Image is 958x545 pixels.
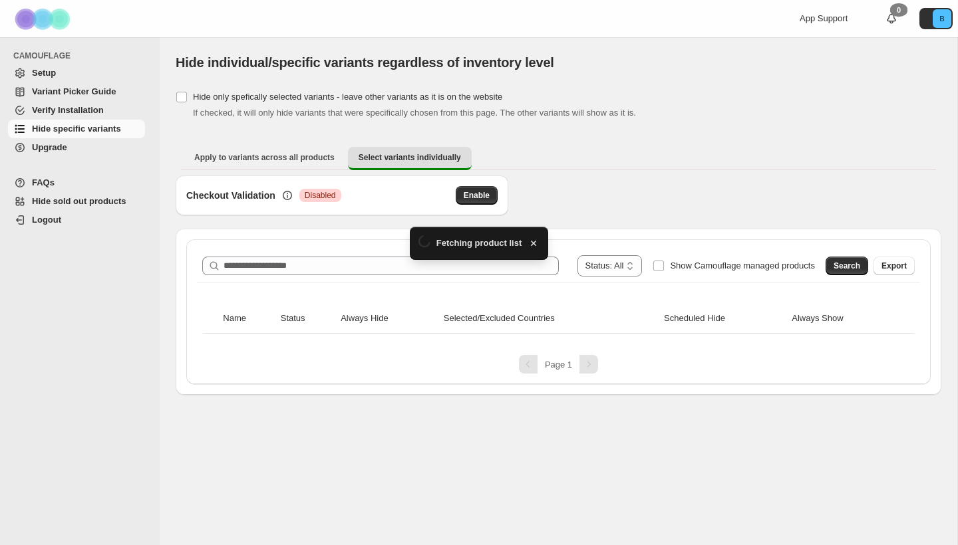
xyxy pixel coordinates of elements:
[436,237,522,250] span: Fetching product list
[32,142,67,152] span: Upgrade
[464,190,490,201] span: Enable
[184,147,345,168] button: Apply to variants across all products
[305,190,336,201] span: Disabled
[8,82,145,101] a: Variant Picker Guide
[8,211,145,229] a: Logout
[834,261,860,271] span: Search
[874,257,915,275] button: Export
[8,101,145,120] a: Verify Installation
[440,304,660,334] th: Selected/Excluded Countries
[337,304,440,334] th: Always Hide
[197,355,920,374] nav: Pagination
[13,51,150,61] span: CAMOUFLAGE
[8,138,145,157] a: Upgrade
[545,360,572,370] span: Page 1
[456,186,498,205] button: Enable
[193,92,502,102] span: Hide only spefically selected variants - leave other variants as it is on the website
[933,9,951,28] span: Avatar with initials B
[176,55,554,70] span: Hide individual/specific variants regardless of inventory level
[348,147,472,170] button: Select variants individually
[8,192,145,211] a: Hide sold out products
[32,86,116,96] span: Variant Picker Guide
[660,304,788,334] th: Scheduled Hide
[919,8,953,29] button: Avatar with initials B
[32,177,55,187] span: FAQs
[186,189,275,202] h3: Checkout Validation
[32,124,121,134] span: Hide specific variants
[800,13,848,23] span: App Support
[32,215,61,225] span: Logout
[11,1,77,37] img: Camouflage
[670,261,815,271] span: Show Camouflage managed products
[359,152,461,163] span: Select variants individually
[8,120,145,138] a: Hide specific variants
[277,304,337,334] th: Status
[32,196,126,206] span: Hide sold out products
[788,304,897,334] th: Always Show
[826,257,868,275] button: Search
[885,12,898,25] a: 0
[8,64,145,82] a: Setup
[881,261,907,271] span: Export
[32,105,104,115] span: Verify Installation
[939,15,944,23] text: B
[193,108,636,118] span: If checked, it will only hide variants that were specifically chosen from this page. The other va...
[176,175,941,395] div: Select variants individually
[8,173,145,192] a: FAQs
[32,68,56,78] span: Setup
[219,304,276,334] th: Name
[194,152,335,163] span: Apply to variants across all products
[890,3,907,17] div: 0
